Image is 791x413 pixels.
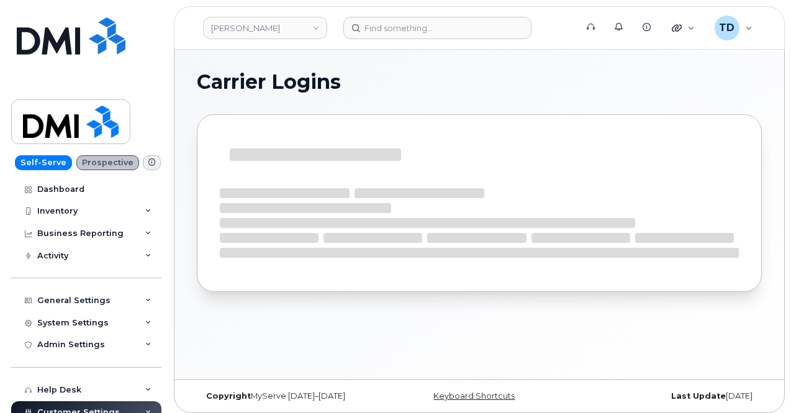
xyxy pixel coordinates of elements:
[197,391,385,401] div: MyServe [DATE]–[DATE]
[197,73,341,91] span: Carrier Logins
[206,391,251,401] strong: Copyright
[671,391,726,401] strong: Last Update
[574,391,762,401] div: [DATE]
[433,391,515,401] a: Keyboard Shortcuts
